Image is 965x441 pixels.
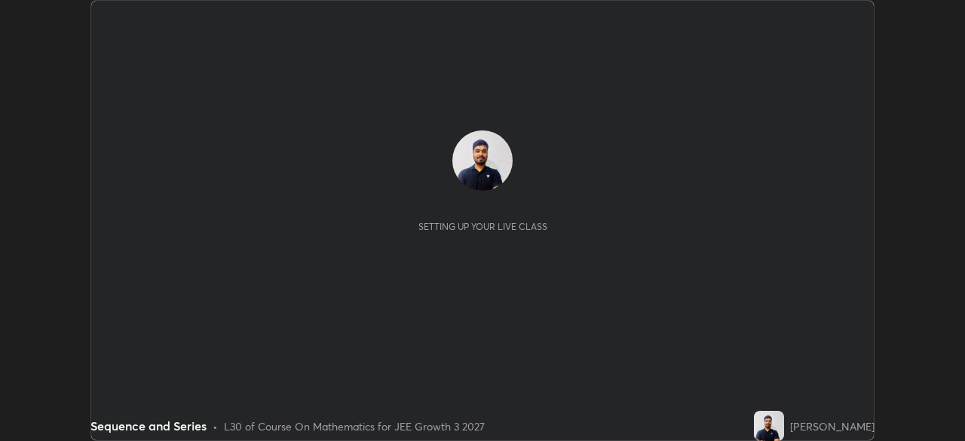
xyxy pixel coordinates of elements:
[213,418,218,434] div: •
[90,417,207,435] div: Sequence and Series
[790,418,875,434] div: [PERSON_NAME]
[452,130,513,191] img: 0425db9b9d434dbfb647facdce28cd27.jpg
[224,418,485,434] div: L30 of Course On Mathematics for JEE Growth 3 2027
[754,411,784,441] img: 0425db9b9d434dbfb647facdce28cd27.jpg
[418,221,547,232] div: Setting up your live class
